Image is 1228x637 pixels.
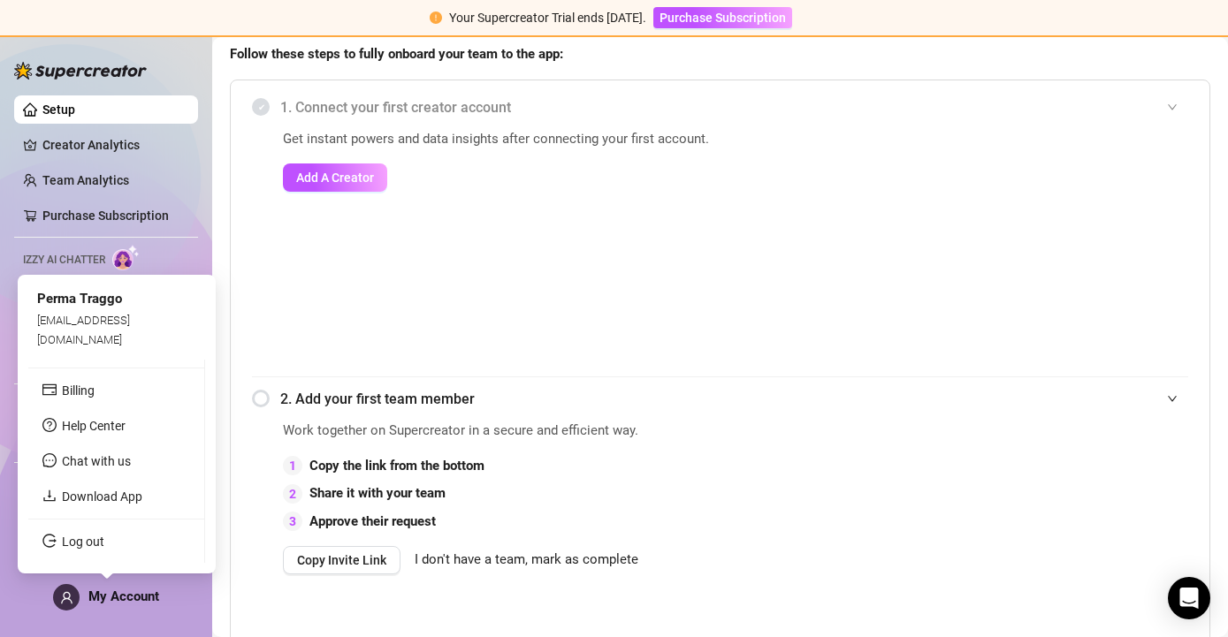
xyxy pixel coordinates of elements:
[283,456,302,475] div: 1
[296,171,374,185] span: Add A Creator
[60,591,73,604] span: user
[309,513,436,529] strong: Approve their request
[42,173,129,187] a: Team Analytics
[309,458,484,474] strong: Copy the link from the bottom
[14,62,147,80] img: logo-BBDzfeDw.svg
[28,527,204,556] li: Log out
[430,11,442,24] span: exclamation-circle
[283,546,400,574] button: Copy Invite Link
[88,588,159,604] span: My Account
[252,377,1188,421] div: 2. Add your first team member
[23,252,105,269] span: Izzy AI Chatter
[252,86,1188,129] div: 1. Connect your first creator account
[62,535,104,549] a: Log out
[415,550,638,571] span: I don't have a team, mark as complete
[309,485,446,501] strong: Share it with your team
[283,421,790,442] span: Work together on Supercreator in a secure and efficient way.
[653,7,792,28] button: Purchase Subscription
[283,163,387,192] button: Add A Creator
[37,313,130,345] span: [EMAIL_ADDRESS][DOMAIN_NAME]
[835,129,1188,355] iframe: Add Creators
[280,388,1188,410] span: 2. Add your first team member
[653,11,792,25] a: Purchase Subscription
[42,209,169,223] a: Purchase Subscription
[660,11,786,25] span: Purchase Subscription
[449,11,646,25] span: Your Supercreator Trial ends [DATE].
[62,383,95,398] a: Billing
[42,453,57,467] span: message
[62,419,126,433] a: Help Center
[283,129,790,150] span: Get instant powers and data insights after connecting your first account.
[37,291,122,307] span: Perma Traggo
[1167,393,1178,404] span: expanded
[283,484,302,504] div: 2
[1168,577,1210,619] div: Open Intercom Messenger
[280,96,1188,118] span: 1. Connect your first creator account
[62,489,142,504] a: Download App
[230,46,563,62] strong: Follow these steps to fully onboard your team to the app:
[62,454,131,468] span: Chat with us
[283,163,790,192] a: Add A Creator
[42,131,184,159] a: Creator Analytics
[28,376,204,405] li: Billing
[283,512,302,531] div: 3
[297,553,386,567] span: Copy Invite Link
[42,102,75,117] a: Setup
[112,245,140,270] img: AI Chatter
[1167,102,1178,112] span: expanded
